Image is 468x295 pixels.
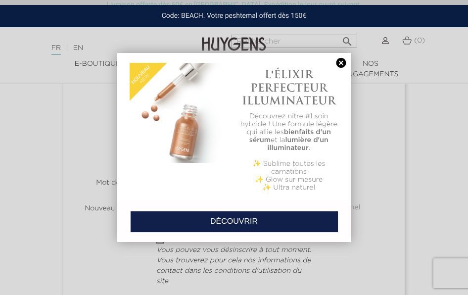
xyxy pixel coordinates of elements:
p: Découvrez nitre #1 soin hybride ! Une formule légère qui allie les et la . [239,112,339,152]
b: lumière d'un illuminateur [267,137,328,151]
p: ✨ Sublime toutes les carnations [239,160,339,176]
p: ✨ Glow sur mesure [239,176,339,184]
a: DÉCOUVRIR [130,211,338,233]
p: ✨ Ultra naturel [239,184,339,192]
b: bienfaits d'un sérum [249,129,331,144]
h1: L'ÉLIXIR PERFECTEUR ILLUMINATEUR [239,68,339,107]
